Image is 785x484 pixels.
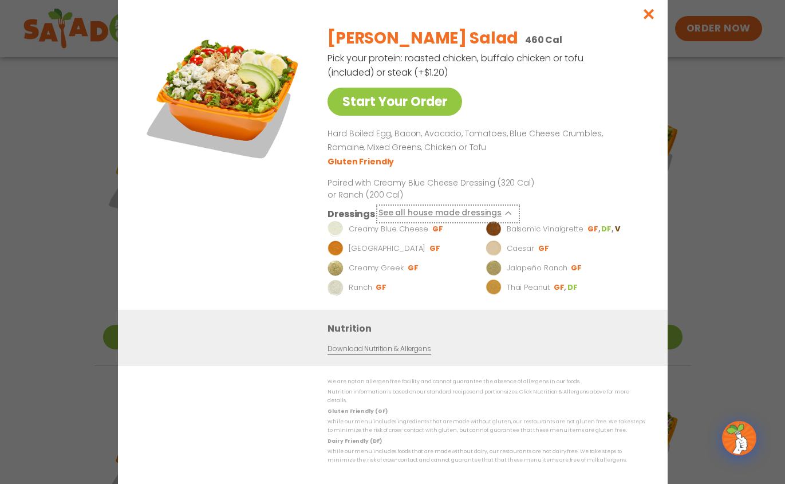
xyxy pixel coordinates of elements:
p: Ranch [348,281,372,293]
li: GF [407,262,419,273]
li: DF [601,223,614,234]
p: Caesar [506,242,534,254]
p: Jalapeño Ranch [506,262,567,273]
p: Balsamic Vinaigrette [506,223,583,234]
h3: Nutrition [328,321,650,335]
p: Creamy Blue Cheese [348,223,428,234]
li: V [614,223,621,234]
a: Download Nutrition & Allergens [328,343,431,354]
img: Dressing preview image for Ranch [328,279,344,295]
h2: [PERSON_NAME] Salad [328,26,518,50]
img: Dressing preview image for BBQ Ranch [328,240,344,256]
img: Dressing preview image for Creamy Greek [328,259,344,276]
p: Nutrition information is based on our standard recipes and portion sizes. Click Nutrition & Aller... [328,388,645,406]
li: Gluten Friendly [328,155,396,167]
strong: Gluten Friendly (GF) [328,407,387,414]
p: Thai Peanut [506,281,549,293]
h3: Dressings [328,206,375,221]
p: Hard Boiled Egg, Bacon, Avocado, Tomatoes, Blue Cheese Crumbles, Romaine, Mixed Greens, Chicken o... [328,127,640,155]
li: GF [376,282,388,292]
li: DF [567,282,579,292]
img: Dressing preview image for Thai Peanut [486,279,502,295]
p: Creamy Greek [348,262,403,273]
img: wpChatIcon [723,422,755,454]
li: GF [553,282,567,292]
p: While our menu includes ingredients that are made without gluten, our restaurants are not gluten ... [328,418,645,435]
img: Dressing preview image for Caesar [486,240,502,256]
p: We are not an allergen free facility and cannot guarantee the absence of allergens in our foods. [328,377,645,386]
li: GF [571,262,583,273]
p: 460 Cal [525,33,562,47]
button: See all house made dressings [378,206,517,221]
img: Dressing preview image for Creamy Blue Cheese [328,221,344,237]
strong: Dairy Friendly (DF) [328,437,381,444]
p: [GEOGRAPHIC_DATA] [348,242,425,254]
img: Dressing preview image for Jalapeño Ranch [486,259,502,276]
img: Featured product photo for Cobb Salad [144,18,304,178]
li: GF [429,243,441,253]
img: Dressing preview image for Balsamic Vinaigrette [486,221,502,237]
li: GF [587,223,601,234]
p: Paired with Creamy Blue Cheese Dressing (320 Cal) or Ranch (200 Cal) [328,176,539,200]
li: GF [432,223,444,234]
p: While our menu includes foods that are made without dairy, our restaurants are not dairy free. We... [328,447,645,465]
p: Pick your protein: roasted chicken, buffalo chicken or tofu (included) or steak (+$1.20) [328,51,585,80]
a: Start Your Order [328,88,462,116]
li: GF [538,243,550,253]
